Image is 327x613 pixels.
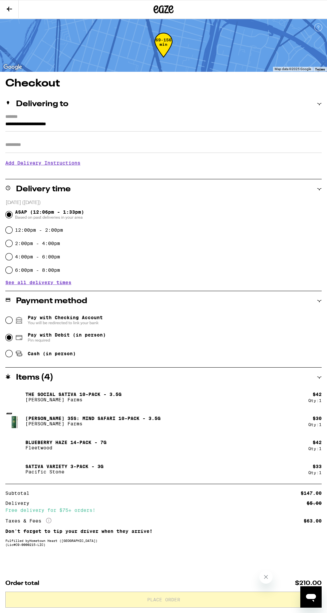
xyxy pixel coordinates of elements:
p: Sativa Variety 3-Pack - 3g [25,464,103,469]
div: $5.00 [307,501,322,505]
div: $ 33 [313,464,322,469]
span: Order total [5,580,39,586]
iframe: Close message [259,570,273,584]
label: 12:00pm - 2:00pm [15,227,63,233]
button: Place Order [5,592,322,608]
div: 69-156 min [154,38,173,63]
span: You will be redirected to link your bank [28,320,103,326]
a: Open this area in Google Maps (opens a new window) [2,63,24,71]
img: Google [2,63,24,71]
div: Free delivery for $75+ orders! [5,508,322,513]
span: Pay with Checking Account [28,315,103,326]
span: Pin required [28,338,106,343]
label: 2:00pm - 4:00pm [15,241,60,246]
p: The Social Sativa 10-Pack - 3.5g [25,392,121,397]
p: Don't forget to tip your driver when they arrive! [5,529,322,534]
img: Blueberry Haze 14-Pack - 7g [5,436,24,454]
h2: Delivering to [16,100,68,108]
img: The Social Sativa 10-Pack - 3.5g [5,388,24,406]
img: Sativa Variety 3-Pack - 3g [5,460,24,478]
div: $63.00 [304,519,322,523]
p: [PERSON_NAME] 35s: Mind Safari 10-Pack - 3.5g [25,416,160,421]
p: [DATE] ([DATE]) [6,200,322,206]
p: [PERSON_NAME] Farms [25,421,160,426]
div: Taxes & Fees [5,518,51,524]
span: Cash (in person) [28,351,76,356]
span: Pay with Debit (in person) [28,332,106,338]
h1: Checkout [5,78,322,89]
p: Fleetwood [25,445,106,450]
h2: Delivery time [16,185,71,193]
div: $ 30 [313,416,322,421]
h2: Payment method [16,297,87,305]
div: $ 42 [313,392,322,397]
div: Subtotal [5,491,34,495]
h2: Items ( 4 ) [16,374,53,382]
span: Map data ©2025 Google [275,67,311,71]
a: Terms [315,67,325,71]
p: [PERSON_NAME] Farms [25,397,121,402]
div: Qty: 1 [308,422,322,427]
span: ASAP (12:06pm - 1:33pm) [15,209,84,220]
iframe: Button to launch messaging window [300,586,322,608]
button: See all delivery times [5,280,71,285]
p: We'll contact you at [PHONE_NUMBER] when we arrive [5,171,322,176]
span: Place Order [147,597,180,602]
span: Hi. Need any help? [4,5,48,10]
label: 6:00pm - 8:00pm [15,267,60,273]
h3: Add Delivery Instructions [5,155,322,171]
div: Qty: 1 [308,446,322,451]
div: Qty: 1 [308,398,322,403]
p: Blueberry Haze 14-Pack - 7g [25,440,106,445]
div: $ 42 [313,440,322,445]
span: Based on past deliveries in your area [15,215,84,220]
div: Delivery [5,501,34,505]
label: 4:00pm - 6:00pm [15,254,60,259]
p: Pacific Stone [25,469,103,474]
div: Qty: 1 [308,470,322,475]
div: Fulfilled by Hometown Heart ([GEOGRAPHIC_DATA]) (Lic# C9-0000215-LIC ) [5,539,322,547]
img: Lowell 35s: Mind Safari 10-Pack - 3.5g [5,412,24,430]
div: $147.00 [301,491,322,495]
